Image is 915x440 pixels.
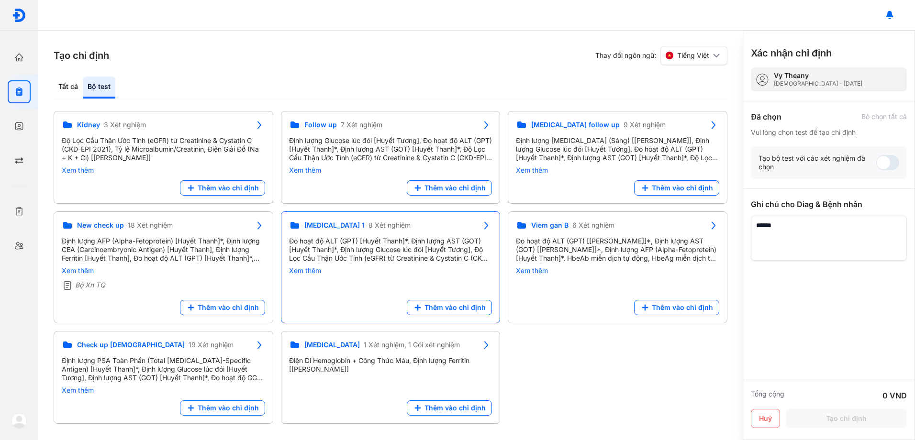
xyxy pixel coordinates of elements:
[364,341,460,349] span: 1 Xét nghiệm, 1 Gói xét nghiệm
[516,166,719,175] div: Xem thêm
[624,121,666,129] span: 9 Xét nghiệm
[12,8,26,22] img: logo
[198,303,259,312] span: Thêm vào chỉ định
[516,266,719,275] div: Xem thêm
[751,198,907,210] div: Ghi chú cho Diag & Bệnh nhân
[407,180,492,196] button: Thêm vào chỉ định
[634,300,719,315] button: Thêm vào chỉ định
[198,184,259,192] span: Thêm vào chỉ định
[882,390,907,401] div: 0 VND
[531,121,620,129] span: [MEDICAL_DATA] follow up
[289,266,492,275] div: Xem thêm
[62,356,265,382] div: Định lượng PSA Toàn Phần (Total [MEDICAL_DATA]-Specific Antigen) [Huyết Thanh]*, Định lượng Gluco...
[77,341,185,349] span: Check up [DEMOGRAPHIC_DATA]
[424,404,486,412] span: Thêm vào chỉ định
[368,221,411,230] span: 8 Xét nghiệm
[751,409,780,428] button: Huỷ
[751,111,781,122] div: Đã chọn
[77,121,100,129] span: Kidney
[289,136,492,162] div: Định lượng Glucose lúc đói [Huyết Tương], Đo hoạt độ ALT (GPT) [Huyết Thanh]*, Định lượng AST (GO...
[516,237,719,263] div: Đo hoạt độ ALT (GPT) [[PERSON_NAME]]*, Định lượng AST (GOT) [[PERSON_NAME]]*, Định lượng AFP (Alp...
[861,112,907,121] div: Bỏ chọn tất cả
[751,46,832,60] h3: Xác nhận chỉ định
[304,121,337,129] span: Follow up
[62,136,265,162] div: Độ Lọc Cầu Thận Ước Tính (eGFR) từ Creatinine & Cystatin C (CKD-EPI 2021), Tỷ lệ Microalbumin/Cre...
[198,404,259,412] span: Thêm vào chỉ định
[180,400,265,416] button: Thêm vào chỉ định
[751,128,907,137] div: Vui lòng chọn test để tạo chỉ định
[424,303,486,312] span: Thêm vào chỉ định
[677,51,709,60] span: Tiếng Việt
[54,77,83,99] div: Tất cả
[595,46,727,65] div: Thay đổi ngôn ngữ:
[634,180,719,196] button: Thêm vào chỉ định
[652,184,713,192] span: Thêm vào chỉ định
[62,386,265,395] div: Xem thêm
[531,221,569,230] span: Viem gan B
[62,281,265,292] div: Bộ Xn TQ
[774,80,862,88] div: [DEMOGRAPHIC_DATA] - [DATE]
[54,49,109,62] h3: Tạo chỉ định
[11,413,27,429] img: logo
[652,303,713,312] span: Thêm vào chỉ định
[407,300,492,315] button: Thêm vào chỉ định
[786,409,907,428] button: Tạo chỉ định
[180,180,265,196] button: Thêm vào chỉ định
[289,356,492,374] div: Điện Di Hemoglobin + Công Thức Máu, Định lượng Ferritin [[PERSON_NAME]]
[304,221,365,230] span: [MEDICAL_DATA] 1
[516,136,719,162] div: Định lượng [MEDICAL_DATA] (Sáng) [[PERSON_NAME]], Định lượng Glucose lúc đói [Huyết Tương], Đo ho...
[189,341,234,349] span: 19 Xét nghiệm
[751,390,784,401] div: Tổng cộng
[774,71,862,80] div: Vy Theany
[289,166,492,175] div: Xem thêm
[341,121,382,129] span: 7 Xét nghiệm
[572,221,614,230] span: 6 Xét nghiệm
[62,166,265,175] div: Xem thêm
[128,221,173,230] span: 18 Xét nghiệm
[104,121,146,129] span: 3 Xét nghiệm
[424,184,486,192] span: Thêm vào chỉ định
[62,237,265,263] div: Định lượng AFP (Alpha-Fetoprotein) [Huyết Thanh]*, Định lượng CEA (Carcinoembryonic Antigen) [Huy...
[759,154,876,171] div: Tạo bộ test với các xét nghiệm đã chọn
[407,400,492,416] button: Thêm vào chỉ định
[77,221,124,230] span: New check up
[304,341,360,349] span: [MEDICAL_DATA]
[62,266,265,275] div: Xem thêm
[83,77,115,99] div: Bộ test
[180,300,265,315] button: Thêm vào chỉ định
[289,237,492,263] div: Đo hoạt độ ALT (GPT) [Huyết Thanh]*, Định lượng AST (GOT) [Huyết Thanh]*, Định lượng Glucose lúc ...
